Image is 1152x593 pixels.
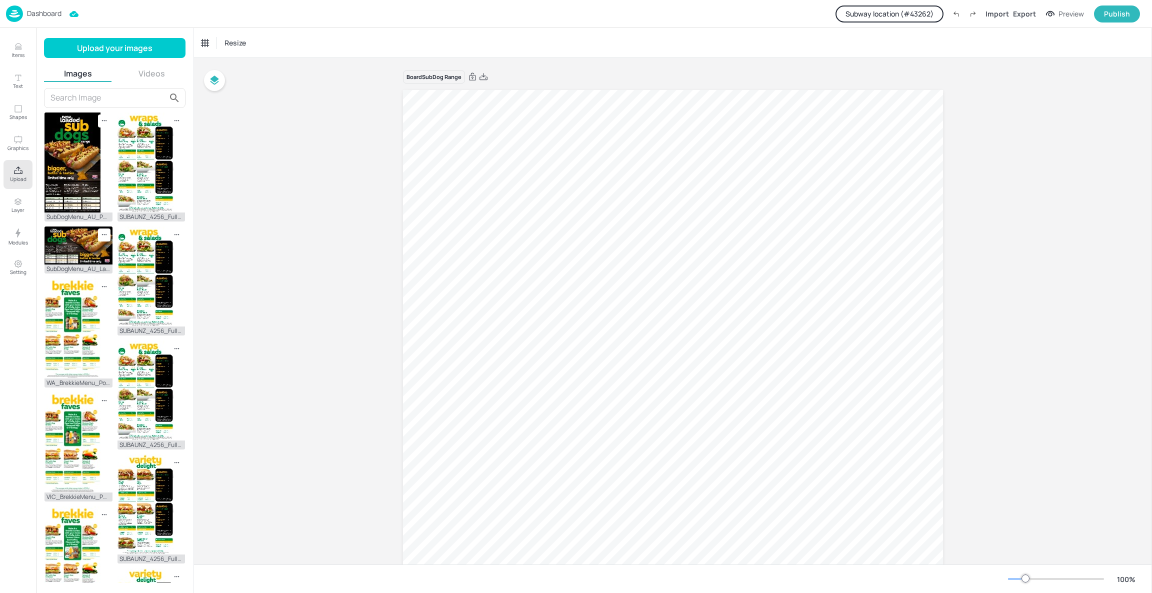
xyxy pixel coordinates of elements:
img: logo-86c26b7e.jpg [6,5,23,22]
span: Resize [222,37,248,48]
img: 2025-08-13-1755054662349xkzevwxg7am.jpg [44,278,100,378]
img: 2025-08-10-1754867777950f5q162am4jh.jpg [117,340,173,440]
button: Shapes [3,98,32,127]
button: Layer [3,191,32,220]
img: 2025-08-10-17548674335819ana90wuli.jpg [117,454,173,554]
button: Text [3,67,32,96]
p: Modules [8,239,28,246]
div: SUBAUNZ_4256_Full_Menu_DMB_AU_WrapsAndSalads_Screen_04_With_B_P_Rotation_02_W1080xH1920px_1DP_RGB... [117,212,185,221]
div: SubDogMenu_AU_Landscape_Screen1_Rotation2.jpg [44,264,112,273]
p: Text [13,82,23,89]
button: Subway location (#43262) [835,5,943,22]
div: WA_BrekkieMenu_Portrait.jpg [44,378,112,387]
label: Redo (Ctrl + Y) [964,5,981,22]
button: Items [3,36,32,65]
div: SUBAUNZ_4256_Full_Menu_DMB_AU_WrapsAndSalads_Screen_04_Rotation_02_W1080xH1920px_1DP_RGB_V2.1.jpg [117,440,185,449]
p: Graphics [7,144,28,151]
div: Import [985,8,1009,19]
div: 100 % [1114,574,1138,584]
button: Preview [1040,6,1090,21]
button: Setting [3,253,32,282]
div: Remove image [170,456,183,469]
div: Remove image [98,394,110,407]
div: Remove image [98,280,110,293]
button: Graphics [3,129,32,158]
button: Upload [3,160,32,189]
button: Modules [3,222,32,251]
p: Shapes [9,113,27,120]
label: Undo (Ctrl + Z) [947,5,964,22]
img: 2025-08-10-1754867872141xvnfaj8l5q.jpg [117,112,173,212]
div: Export [1013,8,1036,19]
div: Remove image [170,570,183,583]
p: Dashboard [27,10,61,17]
button: Publish [1094,5,1140,22]
img: 2025-08-10-1754867836939p4tibglo47p.jpg [117,226,173,326]
button: Videos [118,68,186,79]
div: SubDogMenu_AU_Portrait_Screen1_Rotation2.jpg [44,212,112,221]
img: 2025-08-13-1755054625906dwid8otwm89.jpg [44,392,100,492]
button: Images [44,68,112,79]
div: Board SubDog Range [403,70,465,84]
p: Setting [10,268,26,275]
div: Publish [1104,8,1130,19]
p: Layer [11,206,24,213]
div: Preview [1058,8,1084,19]
p: Items [12,51,24,58]
div: SUBAUNZ_4256_Full_Menu_DMB_AU_WrapsAndSalads_With_B_Screen_04_Rotation_02_W1080xH1920px_1DP_RGB_V... [117,326,185,335]
input: Search Image [50,90,166,106]
div: Remove image [170,228,183,241]
div: Remove image [170,342,183,355]
div: Remove image [170,114,183,127]
button: Upload your images [44,38,185,58]
button: search [166,89,183,106]
div: SUBAUNZ_4256_Full_Menu_DMB_AU_VarietyDelight_Screen_04_With_B_Rotation_01_W1080xH1920px_1DP_RGB_V... [117,554,185,563]
div: Remove image [98,114,110,127]
p: Upload [10,175,26,182]
img: 2025-08-30-1756519450967r9umvrguvt.jpg [44,112,100,212]
div: Remove image [98,508,110,521]
div: Remove image [98,228,110,241]
div: VIC_BrekkieMenu_Portrait.jpg [44,492,112,501]
img: 2025-08-28-1756361695131t272ujlwnnj.jpg [44,226,112,264]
